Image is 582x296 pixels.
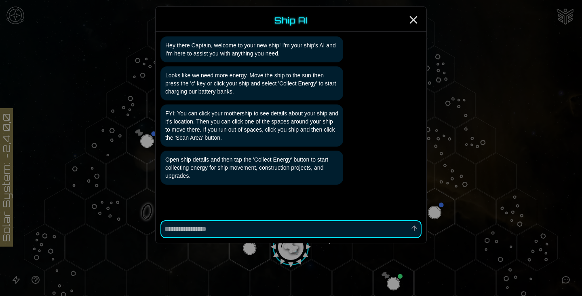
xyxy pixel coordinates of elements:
p: Hey there Captain, welcome to your new ship! I'm your ship's AI and I'm here to assist you with a... [165,41,338,57]
p: Looks like we need more energy. Move the ship to the sun then press the 'c' key or click your shi... [165,71,338,96]
p: FYI: You can click your mothership to see details about your ship and it's location. Then you can... [165,109,338,142]
p: Open ship details and then tap the 'Collect Energy' button to start collecting energy for ship mo... [165,155,338,180]
h1: Ship AI [274,15,308,26]
button: Close [407,13,420,26]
